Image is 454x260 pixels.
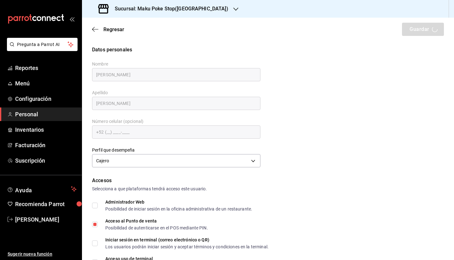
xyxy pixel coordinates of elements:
[15,200,77,208] span: Recomienda Parrot
[15,125,77,134] span: Inventarios
[15,141,77,149] span: Facturación
[15,215,77,224] span: [PERSON_NAME]
[92,62,260,66] label: Nombre
[92,119,260,124] label: Número celular (opcional)
[92,46,444,54] div: Datos personales
[92,186,444,192] div: Selecciona a que plataformas tendrá acceso este usuario.
[105,219,208,223] div: Acceso al Punto de venta
[15,110,77,118] span: Personal
[110,5,228,13] h3: Sucursal: Maku Poke Stop([GEOGRAPHIC_DATA])
[92,26,124,32] button: Regresar
[17,41,68,48] span: Pregunta a Parrot AI
[92,177,444,184] div: Accesos
[105,200,252,204] div: Administrador Web
[15,95,77,103] span: Configuración
[15,64,77,72] span: Reportes
[69,16,74,21] button: open_drawer_menu
[15,185,68,193] span: Ayuda
[92,148,260,152] label: Perfil que desempeña
[105,207,252,211] div: Posibilidad de iniciar sesión en la oficina administrativa de un restaurante.
[4,46,78,52] a: Pregunta a Parrot AI
[105,238,269,242] div: Iniciar sesión en terminal (correo electrónico o QR)
[7,38,78,51] button: Pregunta a Parrot AI
[105,226,208,230] div: Posibilidad de autenticarse en el POS mediante PIN.
[92,154,260,167] div: Cajero
[103,26,124,32] span: Regresar
[15,156,77,165] span: Suscripción
[105,245,269,249] div: Los usuarios podrán iniciar sesión y aceptar términos y condiciones en la terminal.
[15,79,77,88] span: Menú
[8,251,77,257] span: Sugerir nueva función
[92,90,260,95] label: Apellido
